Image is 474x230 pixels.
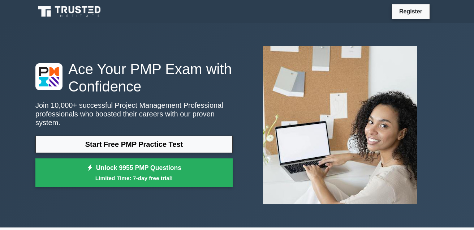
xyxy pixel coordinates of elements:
[35,60,233,95] h1: Ace Your PMP Exam with Confidence
[35,101,233,127] p: Join 10,000+ successful Project Management Professional professionals who boosted their careers w...
[35,136,233,153] a: Start Free PMP Practice Test
[395,7,427,16] a: Register
[35,158,233,187] a: Unlock 9955 PMP QuestionsLimited Time: 7-day free trial!
[44,174,224,182] small: Limited Time: 7-day free trial!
